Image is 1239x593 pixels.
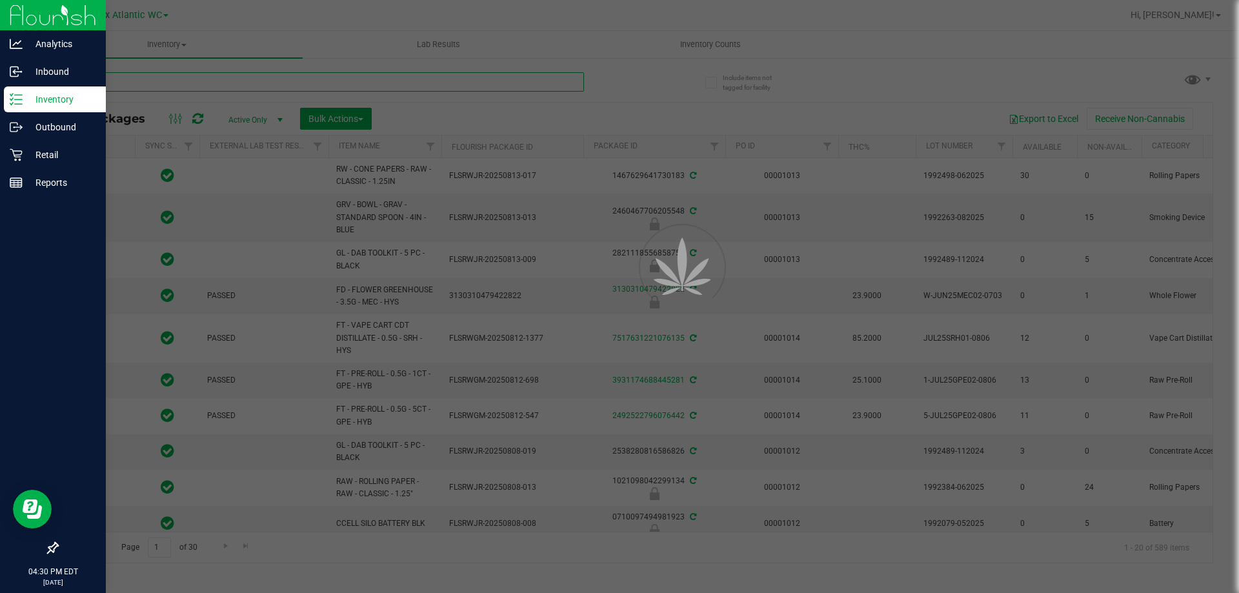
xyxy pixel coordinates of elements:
[23,36,100,52] p: Analytics
[6,566,100,578] p: 04:30 PM EDT
[10,65,23,78] inline-svg: Inbound
[23,92,100,107] p: Inventory
[10,148,23,161] inline-svg: Retail
[23,175,100,190] p: Reports
[23,119,100,135] p: Outbound
[10,176,23,189] inline-svg: Reports
[10,121,23,134] inline-svg: Outbound
[10,37,23,50] inline-svg: Analytics
[23,147,100,163] p: Retail
[13,490,52,528] iframe: Resource center
[6,578,100,587] p: [DATE]
[23,64,100,79] p: Inbound
[10,93,23,106] inline-svg: Inventory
